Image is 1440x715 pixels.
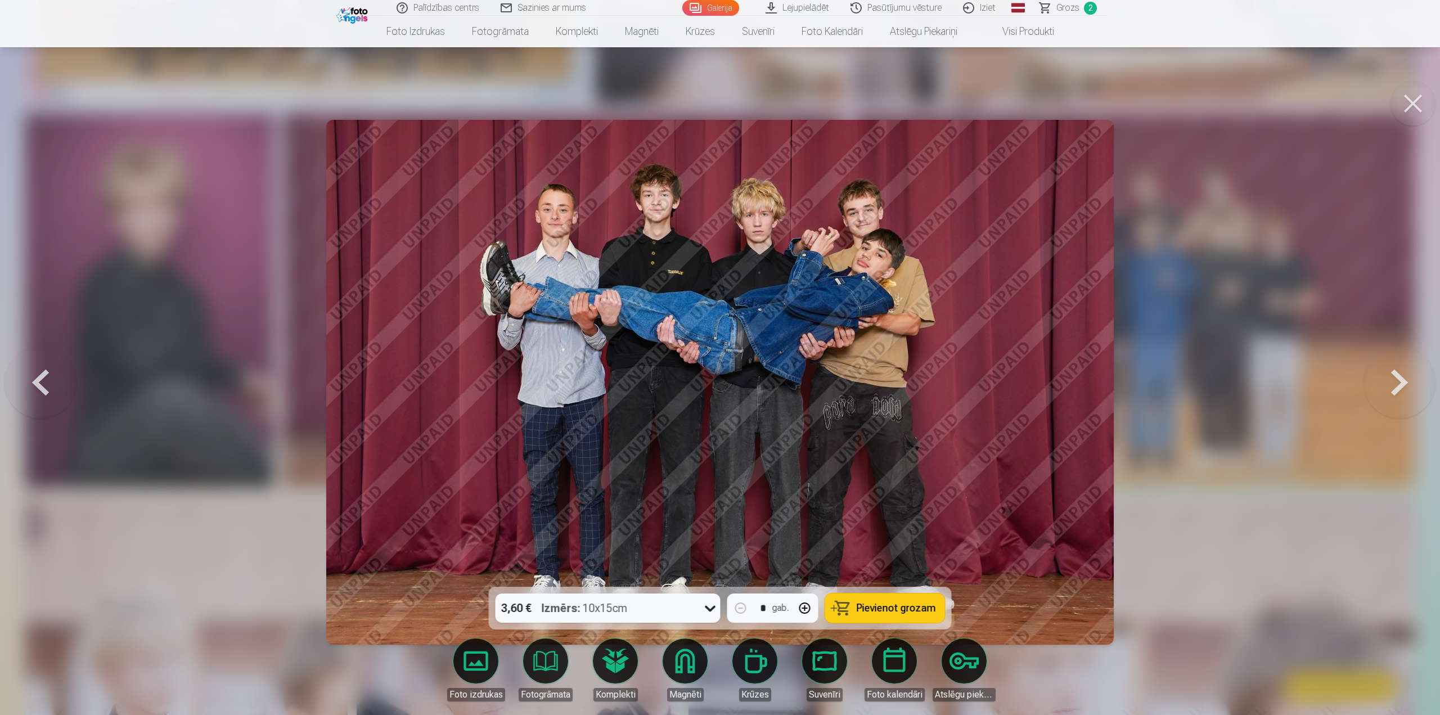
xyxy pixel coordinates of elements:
a: Krūzes [672,16,728,47]
a: Fotogrāmata [458,16,542,47]
a: Komplekti [584,638,647,701]
div: Suvenīri [807,688,843,701]
div: Fotogrāmata [519,688,573,701]
a: Magnēti [611,16,672,47]
a: Foto izdrukas [373,16,458,47]
img: /fa1 [336,5,371,24]
a: Krūzes [723,638,786,701]
a: Fotogrāmata [514,638,577,701]
div: Magnēti [667,688,704,701]
a: Foto kalendāri [788,16,876,47]
div: Foto izdrukas [447,688,505,701]
span: Pievienot grozam [857,603,936,613]
a: Visi produkti [971,16,1068,47]
a: Komplekti [542,16,611,47]
a: Atslēgu piekariņi [876,16,971,47]
div: 3,60 € [496,593,537,623]
div: Foto kalendāri [865,688,925,701]
button: Pievienot grozam [825,593,945,623]
a: Suvenīri [793,638,856,701]
strong: Izmērs : [542,600,580,616]
a: Suvenīri [728,16,788,47]
div: 10x15cm [542,593,628,623]
span: 2 [1084,2,1097,15]
div: gab. [772,601,789,615]
a: Magnēti [654,638,717,701]
a: Atslēgu piekariņi [933,638,996,701]
a: Foto izdrukas [444,638,507,701]
div: Krūzes [739,688,771,701]
div: Komplekti [593,688,638,701]
span: Grozs [1056,1,1079,15]
a: Foto kalendāri [863,638,926,701]
div: Atslēgu piekariņi [933,688,996,701]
